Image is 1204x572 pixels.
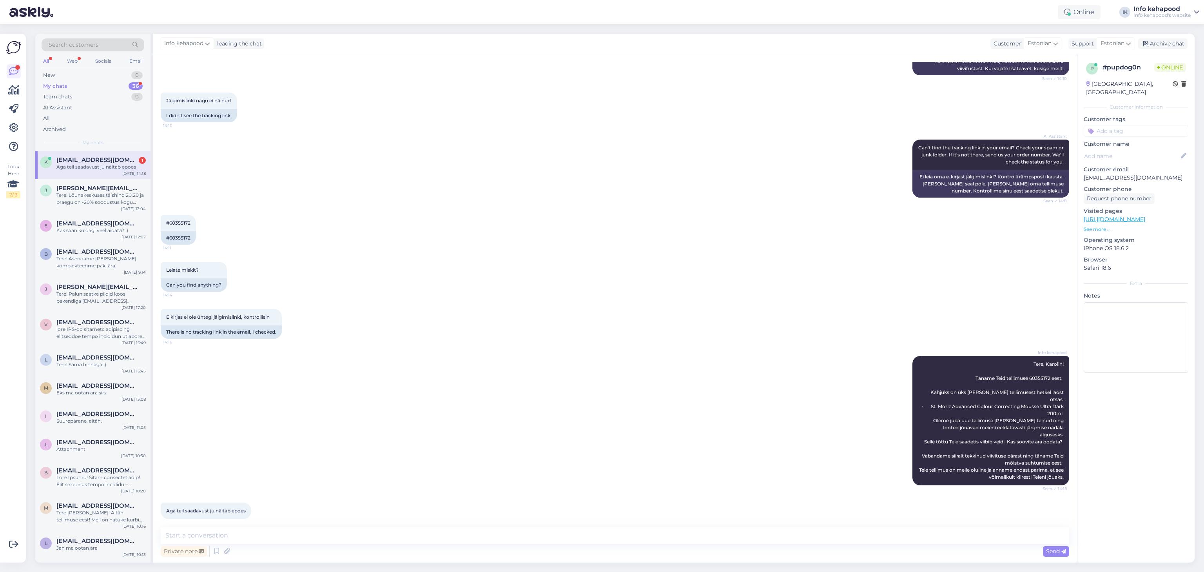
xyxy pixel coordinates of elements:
div: Tere [PERSON_NAME]! Aitäh tellimuse eest! Meil on natuke kurbi uudiseid – kahjuks on väga suur tõ... [56,509,146,523]
span: Info kehapood [1037,350,1067,356]
div: [DATE] 10:16 [122,523,146,529]
div: Web [65,56,79,66]
p: Notes [1084,292,1188,300]
span: J [45,187,47,193]
p: Visited pages [1084,207,1188,215]
span: K [44,159,48,165]
span: Jane.olgo@gmail.com [56,185,138,192]
span: Seen ✓ 14:10 [1037,76,1067,82]
span: Search customers [49,41,98,49]
span: Jälgimislinki nagu ei näinud [166,98,231,104]
div: Info kehapood [1133,6,1191,12]
span: l [45,540,47,546]
span: jane.pissarev@gmail.com [56,283,138,291]
div: AI Assistant [43,104,72,112]
div: [DATE] 16:49 [121,340,146,346]
div: Support [1068,40,1094,48]
a: [URL][DOMAIN_NAME] [1084,216,1145,223]
div: My chats [43,82,67,90]
div: [DATE] 9:14 [124,269,146,275]
div: All [43,114,50,122]
span: imbiuus@hotmail.com [56,410,138,418]
div: Email [128,56,144,66]
span: i [45,413,47,419]
span: Liis.tintso@gmail.com [56,354,138,361]
div: Ei leia oma e-kirjast jälgimislinki? Kontrolli rämpsposti kausta. [PERSON_NAME] seal pole, [PERSO... [912,170,1069,198]
div: [GEOGRAPHIC_DATA], [GEOGRAPHIC_DATA] [1086,80,1173,96]
span: #60355172 [166,220,190,226]
div: New [43,71,55,79]
div: Extra [1084,280,1188,287]
span: b [44,251,48,257]
span: Tere, Karolin! Täname Teid tellimuse 60355172 eest. Kahjuks on üks [PERSON_NAME] tellimusest hetk... [919,361,1065,480]
div: Suurepärane, aitäh. [56,418,146,425]
span: 14:14 [163,292,192,298]
span: My chats [82,139,103,146]
div: Tere! Sama hinnaga :) [56,361,146,368]
span: p [1090,65,1094,71]
span: Aga teil saadavust ju näitab epoes [166,508,246,514]
p: Customer phone [1084,185,1188,193]
div: Tere! Lõunakeskuses täishind 20.20 ja praegu on -20% soodustus kogu brändil Tuleb sama hinnaga, m... [56,192,146,206]
span: Can't find the tracking link in your email? Check your spam or junk folder. If it's not there, se... [918,145,1065,165]
span: birnbaummerit98@gmail.com [56,248,138,255]
span: 14:11 [163,245,192,251]
div: [DATE] 16:45 [121,368,146,374]
div: [DATE] 10:50 [121,453,146,459]
div: 0 [131,71,143,79]
div: 1 [139,157,146,164]
img: Askly Logo [6,40,21,55]
div: Request phone number [1084,193,1155,204]
div: There is no tracking link in the email, I checked. [161,325,282,339]
div: leading the chat [214,40,262,48]
span: Estonian [1101,39,1124,48]
div: Private note [161,546,207,557]
p: Customer email [1084,165,1188,174]
div: I didn't see the tracking link. [161,109,237,122]
p: Safari 18.6 [1084,264,1188,272]
div: Tere! Asendame [PERSON_NAME] komplekteerime paki ära. [56,255,146,269]
div: [DATE] 13:04 [121,206,146,212]
span: M [44,385,48,391]
span: e [44,223,47,229]
div: Aga teil saadavust ju näitab epoes [56,163,146,171]
p: Customer tags [1084,115,1188,123]
div: Team chats [43,93,72,101]
p: Operating system [1084,236,1188,244]
div: Customer information [1084,104,1188,111]
input: Add a tag [1084,125,1188,137]
span: Leiate miskit? [166,267,199,273]
div: All [42,56,51,66]
span: ljudmila.ilves@gmail.com [56,439,138,446]
div: [DATE] 13:08 [121,396,146,402]
div: Online [1058,5,1101,19]
span: 14:16 [163,339,192,345]
span: AI Assistant [1037,133,1067,139]
input: Add name [1084,152,1179,160]
div: [DATE] 12:07 [121,234,146,240]
div: lore IPS-do sitametc adipiscing elitseddoe tempo incididun utlaboree dolor: magna://ali.enimadmin... [56,326,146,340]
div: 2 / 3 [6,191,20,198]
span: m [44,505,48,511]
p: See more ... [1084,226,1188,233]
span: marina.sat@mail.ee [56,502,138,509]
div: #60355172 [161,231,196,245]
span: birgit.pilve@gmail.com [56,467,138,474]
div: Archived [43,125,66,133]
div: Can you find anything? [161,278,227,292]
span: Malle.kiika@gmail.com [56,382,138,389]
div: Tere! Palun saatke pildid koos pakendiga [EMAIL_ADDRESS][DOMAIN_NAME]. Palume ka tellimuse numbri... [56,291,146,305]
span: l [45,441,47,447]
div: 0 [131,93,143,101]
div: Socials [94,56,113,66]
span: lairikikkas8@gmail.com [56,537,138,545]
div: Info kehapood's website [1133,12,1191,18]
div: [DATE] 11:05 [122,425,146,430]
span: b [44,470,48,476]
div: Kas saan kuidagi veel aidata? :) [56,227,146,234]
div: [DATE] 14:18 [122,171,146,176]
span: Karolin.pettai@gmail.com [56,156,138,163]
span: 14:18 [163,519,192,525]
span: E kirjas ei ole ühtegi jälgimislinki, kontrollisin [166,314,270,320]
span: virgeaug@gmail.com [56,319,138,326]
